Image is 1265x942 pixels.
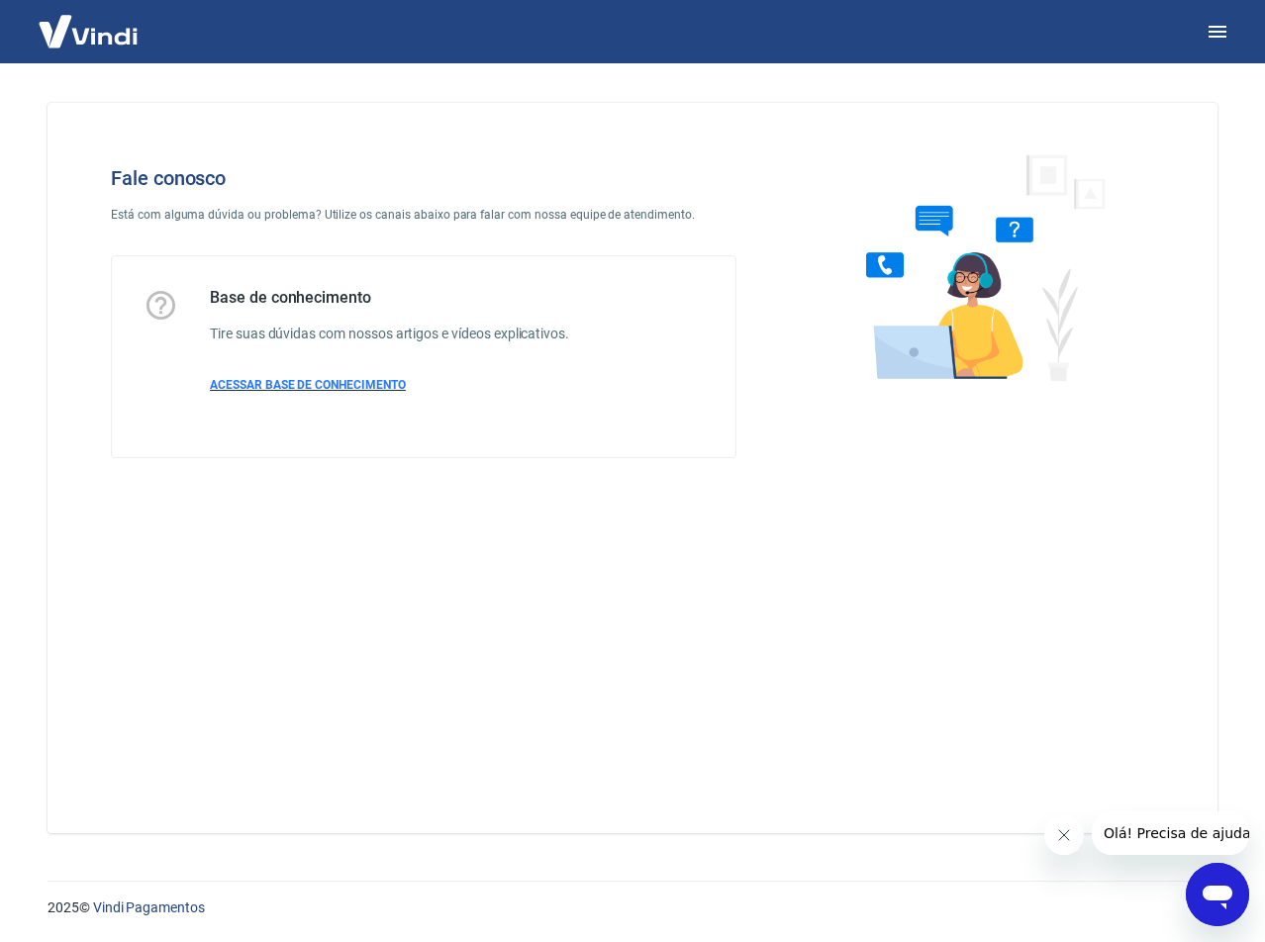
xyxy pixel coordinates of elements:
[24,1,152,61] img: Vindi
[1092,811,1249,855] iframe: Mensagem da empresa
[111,166,736,190] h4: Fale conosco
[12,14,166,30] span: Olá! Precisa de ajuda?
[210,324,569,344] h6: Tire suas dúvidas com nossos artigos e vídeos explicativos.
[1186,863,1249,926] iframe: Botão para abrir a janela de mensagens
[210,376,569,394] a: ACESSAR BASE DE CONHECIMENTO
[827,135,1127,399] img: Fale conosco
[1044,815,1084,855] iframe: Fechar mensagem
[111,206,736,224] p: Está com alguma dúvida ou problema? Utilize os canais abaixo para falar com nossa equipe de atend...
[210,378,406,392] span: ACESSAR BASE DE CONHECIMENTO
[48,897,1217,918] p: 2025 ©
[93,899,205,915] a: Vindi Pagamentos
[210,288,569,308] h5: Base de conhecimento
